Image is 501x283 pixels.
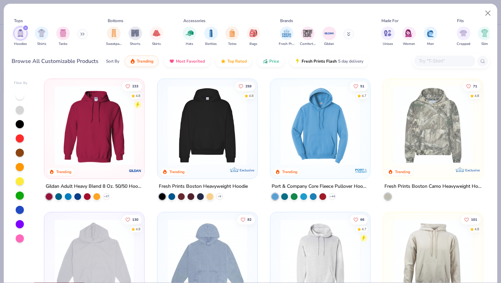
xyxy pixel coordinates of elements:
span: Exclusive [240,168,254,172]
img: 28bc0d45-805b-48d6-b7de-c789025e6b70 [390,86,476,165]
div: 4.8 [474,93,479,98]
button: filter button [35,27,48,47]
img: 91acfc32-fd48-4d6b-bdad-a4c1a30ac3fc [164,86,250,165]
button: Like [350,81,368,91]
div: filter for Fresh Prints [279,27,294,47]
div: Browse All Customizable Products [12,57,98,65]
button: filter button [457,27,470,47]
div: filter for Unisex [381,27,395,47]
span: Comfort Colors [300,41,316,47]
img: Fresh Prints Image [282,28,292,38]
div: filter for Comfort Colors [300,27,316,47]
img: 01756b78-01f6-4cc6-8d8a-3c30c1a0c8ac [51,86,137,165]
button: Like [350,215,368,224]
button: Trending [125,55,158,67]
button: filter button [14,27,27,47]
button: filter button [106,27,122,47]
div: filter for Slim [478,27,491,47]
span: Hats [186,41,193,47]
button: Like [461,215,481,224]
img: flash.gif [295,59,300,64]
button: Most Favorited [164,55,210,67]
button: Fresh Prints Flash5 day delivery [290,55,368,67]
button: Like [122,81,142,91]
button: filter button [225,27,239,47]
button: Top Rated [215,55,252,67]
span: Totes [228,41,237,47]
div: Fits [457,18,464,24]
span: Trending [137,59,153,64]
div: Accessories [183,18,206,24]
img: 3b8e2d2b-9efc-4c57-9938-d7ab7105db2e [363,86,450,165]
div: 4.8 [136,227,140,232]
span: Fresh Prints Flash [302,59,337,64]
span: + 37 [104,195,109,199]
img: Port & Company logo [354,164,368,178]
span: Men [427,41,434,47]
div: filter for Shirts [35,27,48,47]
img: Bottles Image [207,29,215,37]
button: Like [235,81,255,91]
button: filter button [402,27,416,47]
span: Sweatpants [106,41,122,47]
input: Try "T-Shirt" [418,57,471,65]
span: 66 [360,218,364,221]
div: Fresh Prints Boston Camo Heavyweight Hoodie [384,182,482,191]
button: Like [122,215,142,224]
span: Cropped [457,41,470,47]
button: filter button [381,27,395,47]
span: Women [403,41,415,47]
div: Filter By [14,81,28,86]
div: Tops [14,18,23,24]
button: Like [463,81,481,91]
div: 4.7 [362,227,366,232]
span: Exclusive [465,168,480,172]
img: Shorts Image [131,29,139,37]
div: Sort By [106,58,119,64]
button: filter button [424,27,437,47]
span: 82 [247,218,251,221]
div: Port & Company Core Fleece Pullover Hooded Sweatshirt [272,182,369,191]
img: Comfort Colors Image [303,28,313,38]
div: 4.7 [362,93,366,98]
img: Shirts Image [38,29,46,37]
span: 101 [471,218,477,221]
span: 5 day delivery [338,57,363,65]
img: Gildan Image [324,28,334,38]
span: Slim [481,41,488,47]
div: filter for Men [424,27,437,47]
img: Men Image [427,29,434,37]
div: Bottoms [108,18,123,24]
span: Bags [249,41,257,47]
button: filter button [300,27,316,47]
span: Shirts [37,41,46,47]
img: Unisex Image [384,29,392,37]
img: TopRated.gif [221,59,226,64]
img: d4a37e75-5f2b-4aef-9a6e-23330c63bbc0 [250,86,337,165]
span: Most Favorited [176,59,205,64]
div: filter for Bottles [204,27,218,47]
span: Top Rated [227,59,247,64]
div: 4.8 [136,93,140,98]
span: Shorts [130,41,140,47]
div: filter for Skirts [150,27,163,47]
span: Skirts [152,41,161,47]
span: Price [269,59,279,64]
img: Skirts Image [153,29,161,37]
div: Brands [280,18,293,24]
div: filter for Shorts [128,27,142,47]
div: Fresh Prints Boston Heavyweight Hoodie [159,182,248,191]
img: Slim Image [481,29,488,37]
button: filter button [150,27,163,47]
span: 130 [132,218,138,221]
img: Tanks Image [59,29,67,37]
button: filter button [247,27,260,47]
div: filter for Sweatpants [106,27,122,47]
div: filter for Gildan [322,27,336,47]
button: filter button [279,27,294,47]
button: Close [482,7,495,20]
span: Bottles [205,41,217,47]
button: Like [237,215,255,224]
span: Unisex [383,41,393,47]
div: filter for Totes [225,27,239,47]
